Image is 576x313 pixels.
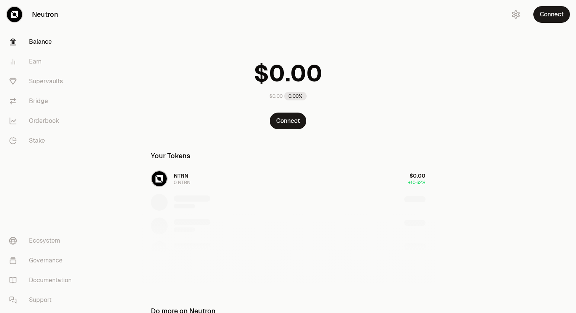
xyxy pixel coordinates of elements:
[284,92,307,100] div: 0.00%
[3,131,82,151] a: Stake
[3,231,82,251] a: Ecosystem
[269,93,283,99] div: $0.00
[3,290,82,310] a: Support
[270,113,306,129] button: Connect
[3,251,82,270] a: Governance
[3,32,82,52] a: Balance
[3,91,82,111] a: Bridge
[3,270,82,290] a: Documentation
[3,111,82,131] a: Orderbook
[533,6,570,23] button: Connect
[151,151,190,161] div: Your Tokens
[3,71,82,91] a: Supervaults
[3,52,82,71] a: Earn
